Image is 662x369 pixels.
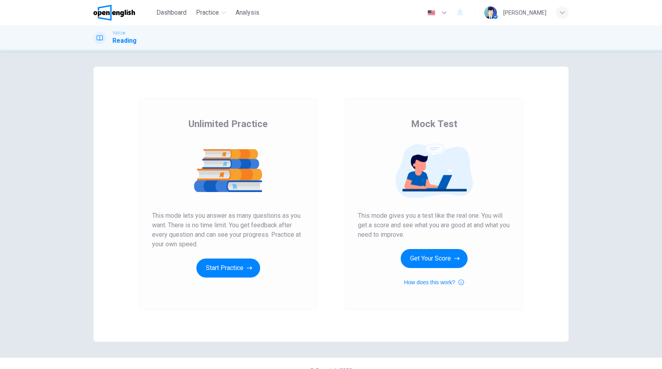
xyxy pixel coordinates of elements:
img: Profile picture [484,6,497,19]
button: Practice [193,6,229,20]
h1: Reading [112,36,137,46]
div: [PERSON_NAME] [503,8,546,17]
button: Dashboard [153,6,190,20]
span: Dashboard [156,8,186,17]
button: Analysis [232,6,263,20]
span: Practice [196,8,219,17]
button: Get Your Score [401,249,468,268]
span: This mode gives you a test like the real one. You will get a score and see what you are good at a... [358,211,510,240]
span: Mock Test [411,118,457,130]
span: Unlimited Practice [188,118,268,130]
img: OpenEnglish logo [93,5,135,21]
span: Analysis [236,8,259,17]
span: This mode lets you answer as many questions as you want. There is no time limit. You get feedback... [152,211,304,249]
a: OpenEnglish logo [93,5,153,21]
img: en [426,10,436,16]
button: How does this work? [404,278,464,287]
button: Start Practice [196,259,260,278]
span: TOEFL® [112,30,125,36]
